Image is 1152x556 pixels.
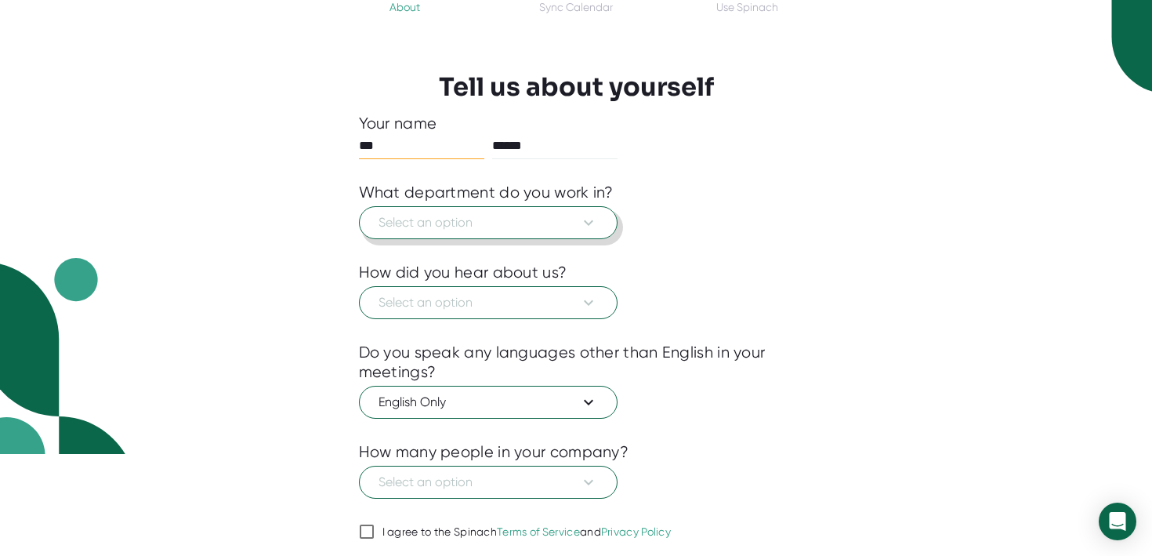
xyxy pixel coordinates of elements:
div: About [389,1,420,13]
span: Select an option [379,473,598,492]
div: What department do you work in? [359,183,614,202]
div: Your name [359,114,794,133]
div: Do you speak any languages other than English in your meetings? [359,343,794,382]
button: Select an option [359,206,618,239]
h3: Tell us about yourself [439,72,714,102]
span: Select an option [379,293,598,312]
div: Sync Calendar [539,1,613,13]
span: Select an option [379,213,598,232]
div: I agree to the Spinach and [382,525,672,540]
div: Open Intercom Messenger [1099,503,1136,540]
div: How many people in your company? [359,442,629,462]
button: Select an option [359,286,618,319]
a: Terms of Service [497,525,580,538]
div: Use Spinach [716,1,778,13]
div: How did you hear about us? [359,263,567,282]
span: English Only [379,393,598,412]
button: English Only [359,386,618,419]
button: Select an option [359,466,618,499]
a: Privacy Policy [601,525,671,538]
